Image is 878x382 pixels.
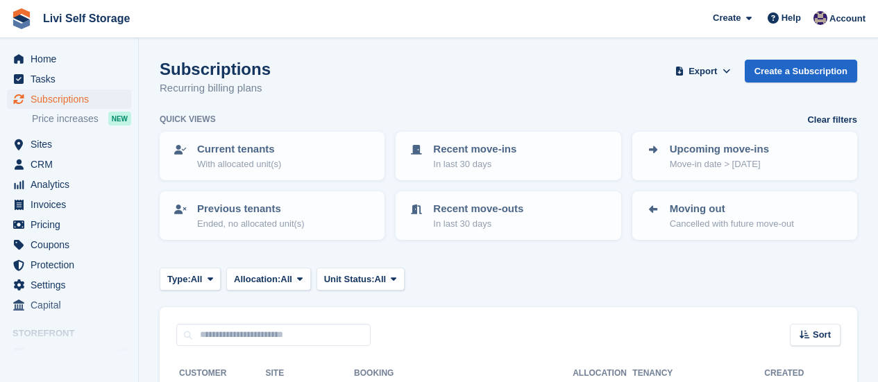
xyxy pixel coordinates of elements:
[7,195,131,214] a: menu
[7,134,131,154] a: menu
[7,235,131,254] a: menu
[670,217,794,231] p: Cancelled with future move-out
[197,141,281,157] p: Current tenants
[234,272,280,286] span: Allocation:
[7,89,131,109] a: menu
[160,268,221,290] button: Type: All
[31,155,114,174] span: CRM
[397,193,619,238] a: Recent move-outs In last 30 days
[108,112,131,125] div: NEW
[670,141,769,157] p: Upcoming move-ins
[7,49,131,69] a: menu
[433,217,523,231] p: In last 30 days
[7,155,131,174] a: menu
[7,215,131,234] a: menu
[745,60,857,83] a: Create a Subscription
[11,8,32,29] img: stora-icon-8386f47178a22dfd0bd8f6a31ec36ba5ce8667c1dd55bd0f319d3a0aa187defe.svg
[7,175,131,194] a: menu
[829,12,866,26] span: Account
[433,201,523,217] p: Recent move-outs
[807,113,857,127] a: Clear filters
[324,272,375,286] span: Unit Status:
[31,344,114,363] span: Online Store
[7,295,131,315] a: menu
[7,255,131,275] a: menu
[634,193,856,238] a: Moving out Cancelled with future move-out
[197,217,305,231] p: Ended, no allocated unit(s)
[31,195,114,214] span: Invoices
[31,215,114,234] span: Pricing
[37,7,135,30] a: Livi Self Storage
[31,275,114,295] span: Settings
[7,275,131,295] a: menu
[191,272,203,286] span: All
[161,133,383,179] a: Current tenants With allocated unit(s)
[813,328,831,342] span: Sort
[673,60,734,83] button: Export
[197,201,305,217] p: Previous tenants
[31,295,114,315] span: Capital
[397,133,619,179] a: Recent move-ins In last 30 days
[160,60,271,78] h1: Subscriptions
[782,11,801,25] span: Help
[31,235,114,254] span: Coupons
[31,255,114,275] span: Protection
[160,113,216,125] h6: Quick views
[670,201,794,217] p: Moving out
[689,64,717,78] span: Export
[31,69,114,89] span: Tasks
[12,327,138,340] span: Storefront
[226,268,311,290] button: Allocation: All
[115,345,131,362] a: Preview store
[160,80,271,96] p: Recurring billing plans
[161,193,383,238] a: Previous tenants Ended, no allocated unit(s)
[670,157,769,171] p: Move-in date > [DATE]
[375,272,387,286] span: All
[316,268,405,290] button: Unit Status: All
[32,111,131,126] a: Price increases NEW
[634,133,856,179] a: Upcoming move-ins Move-in date > [DATE]
[32,112,99,125] span: Price increases
[813,11,827,25] img: Jim
[31,49,114,69] span: Home
[713,11,741,25] span: Create
[7,69,131,89] a: menu
[31,175,114,194] span: Analytics
[433,141,516,157] p: Recent move-ins
[31,134,114,154] span: Sites
[197,157,281,171] p: With allocated unit(s)
[433,157,516,171] p: In last 30 days
[31,89,114,109] span: Subscriptions
[167,272,191,286] span: Type:
[7,344,131,363] a: menu
[280,272,292,286] span: All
